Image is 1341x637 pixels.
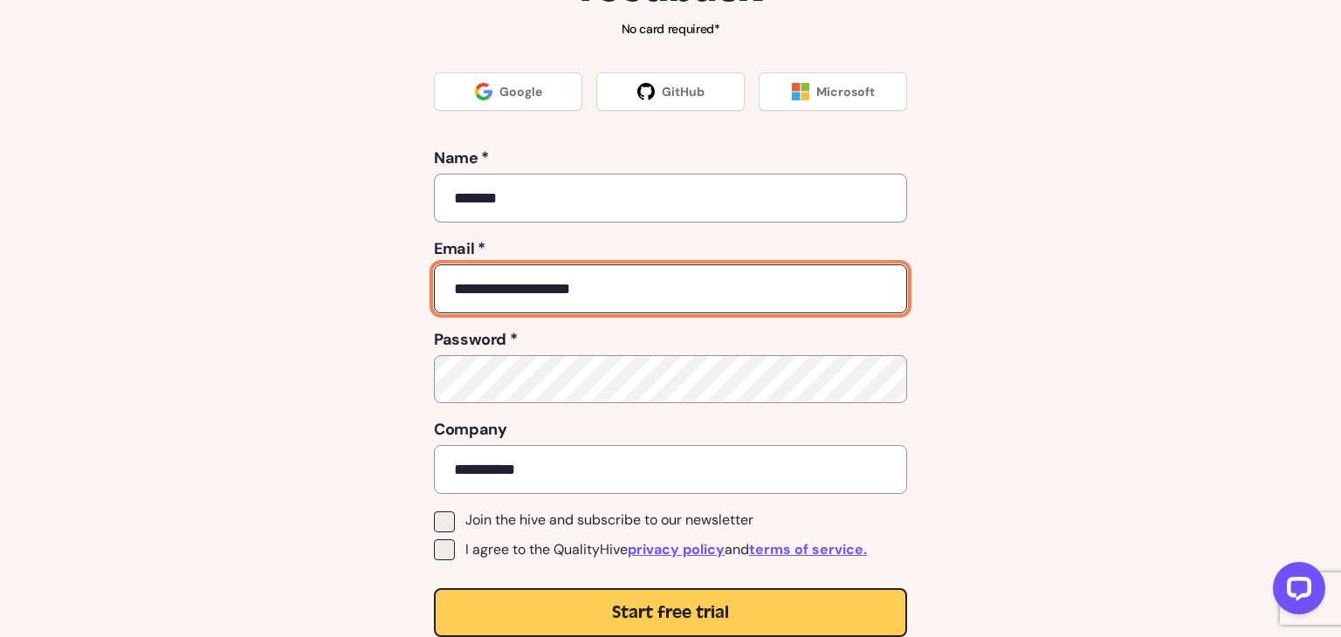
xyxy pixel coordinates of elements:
[816,83,875,100] span: Microsoft
[434,417,907,442] label: Company
[465,511,753,529] span: Join the hive and subscribe to our newsletter
[434,588,907,637] button: Start free trial
[499,83,542,100] span: Google
[434,72,582,111] a: Google
[434,236,907,261] label: Email *
[1259,555,1332,628] iframe: LiveChat chat widget
[434,327,907,352] label: Password *
[759,72,907,111] a: Microsoft
[749,539,867,560] a: terms of service.
[662,83,705,100] span: GitHub
[434,146,907,170] label: Name *
[596,72,745,111] a: GitHub
[628,539,725,560] a: privacy policy
[612,600,729,625] span: Start free trial
[465,539,867,560] span: I agree to the QualityHive and
[349,20,992,38] p: No card required*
